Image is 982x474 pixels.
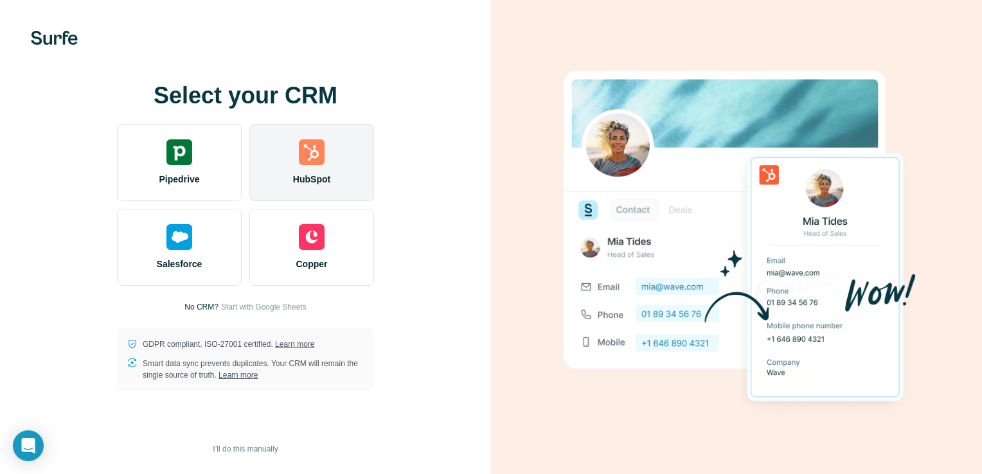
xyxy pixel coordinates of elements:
p: Smart data sync prevents duplicates. Your CRM will remain the single source of truth. [143,358,364,381]
span: Pipedrive [159,173,199,186]
img: HUBSPOT image [557,51,916,423]
h1: Select your CRM [117,83,374,109]
img: Surfe's logo [31,31,78,45]
span: HubSpot [293,173,330,186]
img: hubspot's logo [299,139,325,165]
button: Start with Google Sheets [221,301,307,313]
div: Open Intercom Messenger [13,430,44,461]
img: copper's logo [299,224,325,250]
p: No CRM? [184,301,219,313]
a: Learn more [219,371,258,380]
a: Learn more [275,340,314,349]
span: I’ll do this manually [213,443,278,455]
p: GDPR compliant. ISO-27001 certified. [143,338,314,350]
button: I’ll do this manually [204,439,287,459]
span: Salesforce [157,258,202,270]
span: Copper [296,258,328,270]
img: pipedrive's logo [166,139,192,165]
img: salesforce's logo [166,224,192,250]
